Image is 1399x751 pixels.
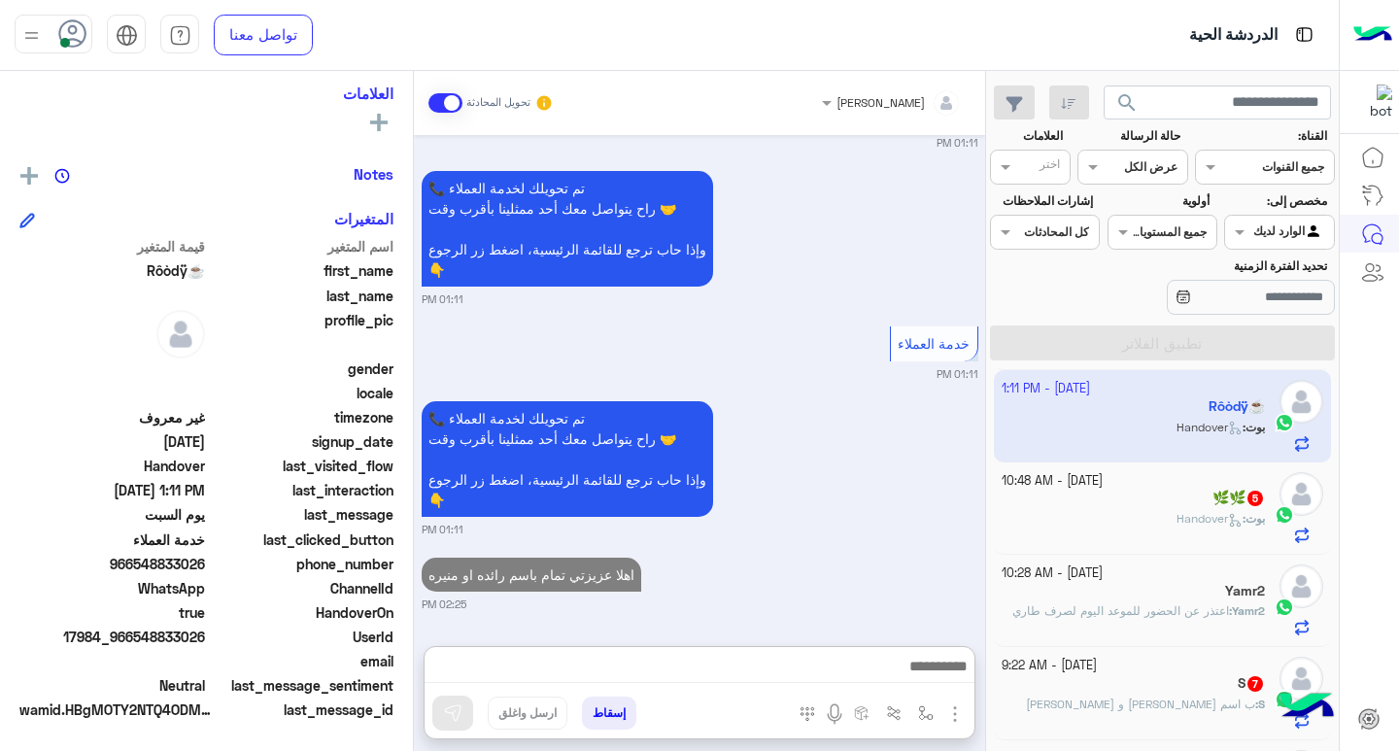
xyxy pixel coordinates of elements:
img: create order [854,705,870,721]
span: locale [209,383,394,403]
span: اعتذر عن الحضور للموعد اليوم لصرف طاري [1012,603,1229,618]
img: tab [1292,22,1316,47]
span: 2025-10-09T10:10:47.245Z [19,431,205,452]
span: profile_pic [209,310,394,355]
span: 2025-10-09T10:11:23.43Z [19,480,205,500]
span: يوم السبت [19,504,205,525]
small: 01:11 PM [422,291,463,307]
img: make a call [800,706,815,722]
span: search [1115,91,1139,115]
img: hulul-logo.png [1273,673,1341,741]
span: 966548833026 [19,554,205,574]
span: last_clicked_button [209,529,394,550]
b: : [1255,697,1265,711]
p: 9/10/2025, 1:11 PM [422,401,713,517]
button: create order [846,697,878,729]
b: : [1243,511,1265,526]
img: tab [169,24,191,47]
span: 2 [19,578,205,598]
span: UserId [209,627,394,647]
span: 5 [1247,491,1263,506]
label: تحديد الفترة الزمنية [1109,257,1327,275]
span: last_message_sentiment [209,675,394,696]
span: HandoverOn [209,602,394,623]
img: add [20,167,38,185]
span: last_name [209,286,394,306]
span: اسم المتغير [209,236,394,256]
img: WhatsApp [1275,597,1294,617]
span: signup_date [209,431,394,452]
span: Rôòdÿ☕️ [19,260,205,281]
img: profile [19,23,44,48]
span: phone_number [209,554,394,574]
span: [PERSON_NAME] [836,95,925,110]
a: tab [160,15,199,55]
label: العلامات [992,127,1063,145]
button: select flow [910,697,942,729]
img: tab [116,24,138,47]
button: إسقاط [582,697,636,730]
small: [DATE] - 9:22 AM [1002,657,1097,675]
label: إشارات الملاحظات [992,192,1092,210]
h5: Yamr2 [1225,583,1265,599]
img: send attachment [943,702,967,726]
img: send voice note [823,702,846,726]
span: null [19,358,205,379]
img: Trigger scenario [886,705,902,721]
span: last_message [209,504,394,525]
span: last_visited_flow [209,456,394,476]
span: Yamr2 [1232,603,1265,618]
span: ChannelId [209,578,394,598]
small: [DATE] - 10:48 AM [1002,472,1103,491]
span: last_message_id [218,700,393,720]
button: Trigger scenario [878,697,910,729]
label: مخصص إلى: [1227,192,1327,210]
h6: العلامات [19,85,393,102]
span: first_name [209,260,394,281]
span: null [19,383,205,403]
span: غير معروف [19,407,205,427]
span: ب اسم سعود العتيبي و معاذ العتيبي [1026,697,1255,711]
span: null [19,651,205,671]
span: خدمة العملاء [898,335,970,352]
div: اختر [1040,155,1063,178]
p: 9/10/2025, 2:25 PM [422,558,641,592]
span: 7 [1247,676,1263,692]
p: الدردشة الحية [1189,22,1278,49]
img: defaultAdmin.png [156,310,205,358]
small: تحويل المحادثة [466,95,530,111]
button: تطبيق الفلاتر [990,325,1335,360]
span: true [19,602,205,623]
img: send message [443,703,462,723]
label: القناة: [1198,127,1328,145]
img: notes [54,168,70,184]
h5: S [1238,675,1265,692]
small: 01:11 PM [422,522,463,537]
img: defaultAdmin.png [1280,472,1323,516]
label: أولوية [1109,192,1210,210]
button: ارسل واغلق [488,697,567,730]
img: WhatsApp [1275,505,1294,525]
span: 17984_966548833026 [19,627,205,647]
p: 9/10/2025, 1:11 PM [422,171,713,287]
img: defaultAdmin.png [1280,657,1323,700]
img: select flow [918,705,934,721]
h5: 🌿🌿 [1212,490,1265,506]
span: خدمة العملاء [19,529,205,550]
span: gender [209,358,394,379]
span: last_interaction [209,480,394,500]
small: [DATE] - 10:28 AM [1002,564,1103,583]
span: timezone [209,407,394,427]
h6: Notes [354,165,393,183]
img: Logo [1353,15,1392,55]
img: defaultAdmin.png [1280,564,1323,608]
small: 01:11 PM [937,366,978,382]
a: تواصل معنا [214,15,313,55]
label: حالة الرسالة [1080,127,1180,145]
span: S [1258,697,1265,711]
span: قيمة المتغير [19,236,205,256]
b: : [1229,603,1265,618]
span: Handover [1177,511,1243,526]
button: search [1104,85,1151,127]
small: 02:25 PM [422,597,466,612]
